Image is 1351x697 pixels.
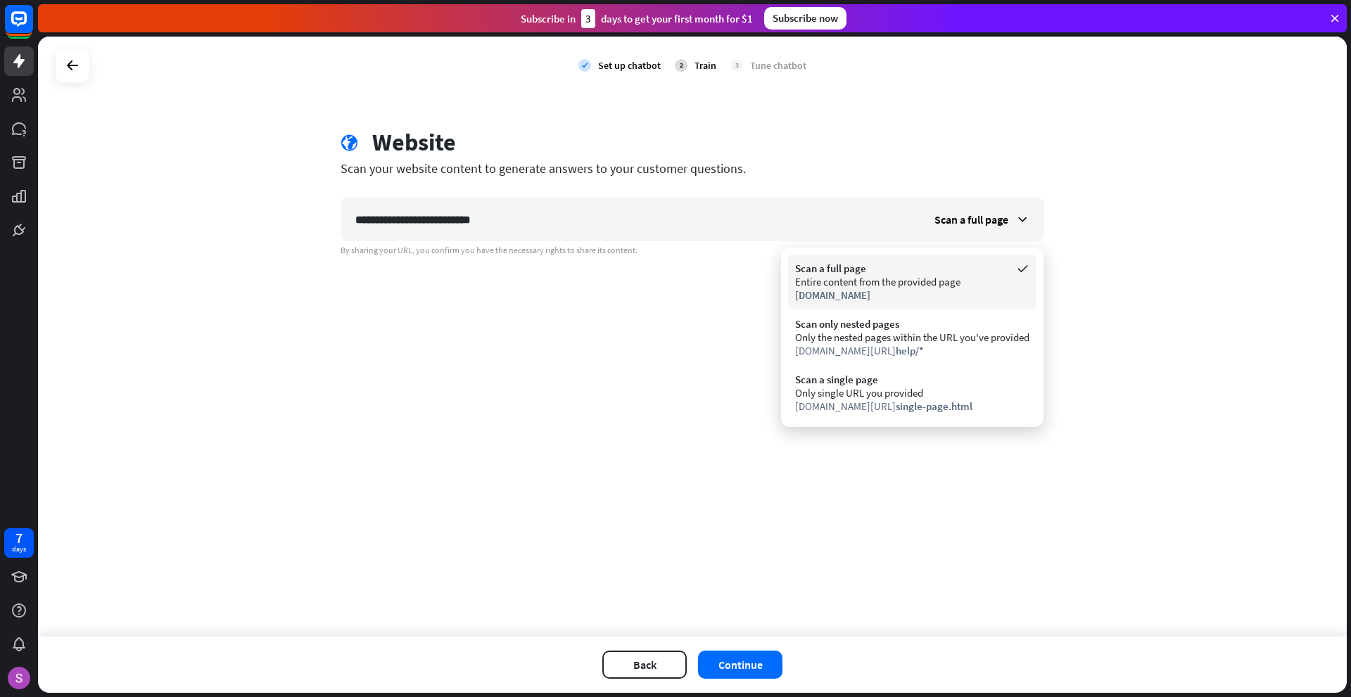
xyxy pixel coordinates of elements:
div: Only the nested pages within the URL you've provided [795,331,1029,344]
div: 2 [675,59,687,72]
div: 7 [15,532,23,544]
div: Subscribe now [764,7,846,30]
button: Open LiveChat chat widget [11,6,53,48]
div: By sharing your URL, you confirm you have the necessary rights to share its content. [341,245,1044,256]
div: days [12,544,26,554]
div: Scan only nested pages [795,317,1029,331]
span: [DOMAIN_NAME] [795,288,870,302]
div: Subscribe in days to get your first month for $1 [521,9,753,28]
button: Back [602,651,687,679]
a: 7 days [4,528,34,558]
span: Scan a full page [934,212,1008,226]
i: globe [341,134,358,152]
div: Scan a single page [795,373,1029,386]
div: Train [694,59,716,72]
div: Scan a full page [795,262,1029,275]
i: check [578,59,591,72]
span: single-page.html [896,399,972,413]
div: Set up chatbot [598,59,661,72]
div: [DOMAIN_NAME][URL] [795,399,1029,413]
div: Scan your website content to generate answers to your customer questions. [341,160,1044,177]
button: Continue [698,651,782,679]
span: help/* [896,344,924,357]
div: Only single URL you provided [795,386,1029,399]
div: Website [372,128,456,157]
div: Tune chatbot [750,59,806,72]
div: 3 [581,9,595,28]
div: [DOMAIN_NAME][URL] [795,344,1029,357]
div: 3 [730,59,743,72]
div: Entire content from the provided page [795,275,1029,288]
